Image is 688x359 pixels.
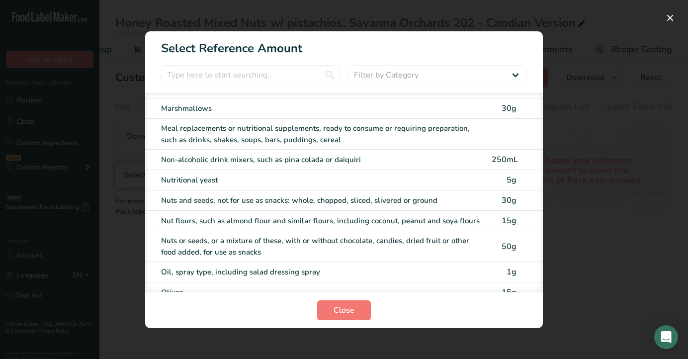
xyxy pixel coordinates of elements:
span: 15g [502,215,516,226]
span: 30g [502,195,516,206]
div: Non-alcoholic drink mixers, such as pina colada or daiquiri [161,154,486,166]
div: Nuts and seeds, not for use as snacks: whole, chopped, sliced, slivered or ground [161,195,486,206]
div: Marshmallows [161,103,486,114]
div: Nuts or seeds, or a mixture of these, with or without chocolate, candies, dried fruit or other fo... [161,235,486,258]
div: Nutritional yeast [161,175,486,186]
button: Close [317,300,371,320]
h1: Select Reference Amount [145,31,543,57]
span: Close [334,304,354,316]
span: 50g [502,241,516,252]
div: Olives [161,287,486,298]
input: Type here to start searching.. [161,65,340,85]
span: 30g [502,103,516,114]
div: Meal replacements or nutritional supplements, ready to consume or requiring preparation, such as ... [161,123,486,145]
div: Open Intercom Messenger [654,325,678,349]
span: 1g [507,267,516,277]
span: 15g [502,287,516,298]
div: 250mL [492,154,518,166]
span: 5g [507,175,516,185]
div: Nut flours, such as almond flour and similar flours, including coconut, peanut and soya flours [161,215,486,227]
div: Oil, spray type, including salad dressing spray [161,267,486,278]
